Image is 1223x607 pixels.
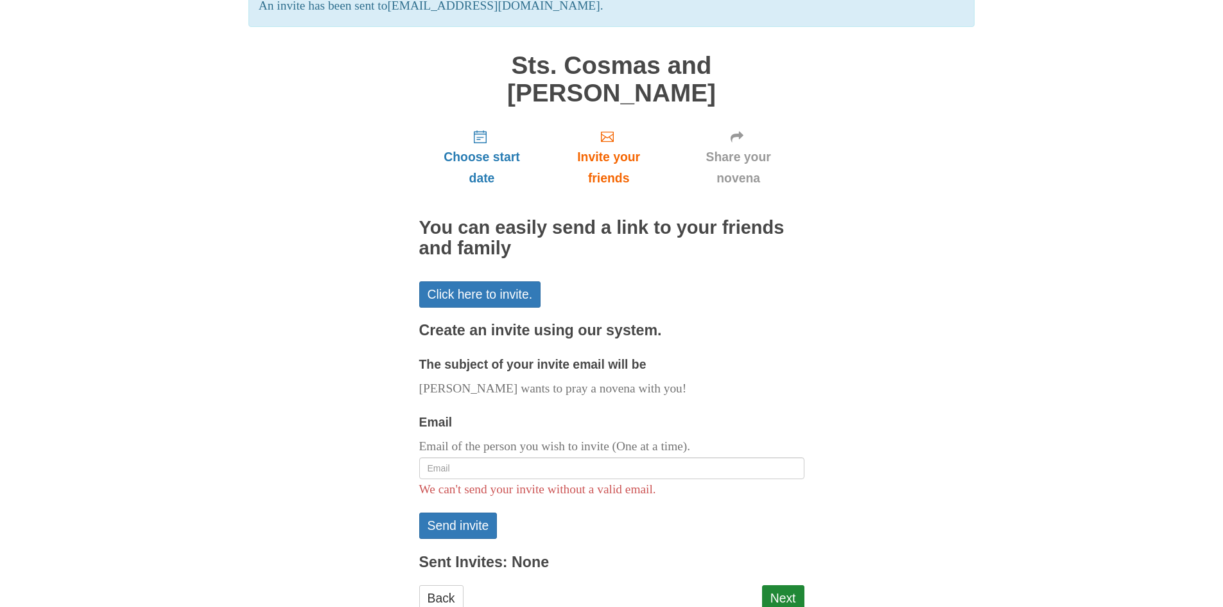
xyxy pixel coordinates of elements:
span: We can't send your invite without a valid email. [419,482,656,496]
label: Email [419,412,453,433]
h3: Create an invite using our system. [419,322,804,339]
button: Send invite [419,513,498,539]
h1: Sts. Cosmas and [PERSON_NAME] [419,52,804,107]
p: Email of the person you wish to invite (One at a time). [419,436,804,457]
span: Share your novena [686,146,792,189]
a: Invite your friends [544,119,672,196]
span: Choose start date [432,146,532,189]
p: [PERSON_NAME] wants to pray a novena with you! [419,378,804,400]
h2: You can easily send a link to your friends and family [419,218,804,259]
input: Email [419,457,804,479]
a: Click here to invite. [419,281,541,308]
span: Invite your friends [557,146,659,189]
label: The subject of your invite email will be [419,354,646,375]
a: Share your novena [673,119,804,196]
a: Choose start date [419,119,545,196]
h3: Sent Invites: None [419,554,804,571]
